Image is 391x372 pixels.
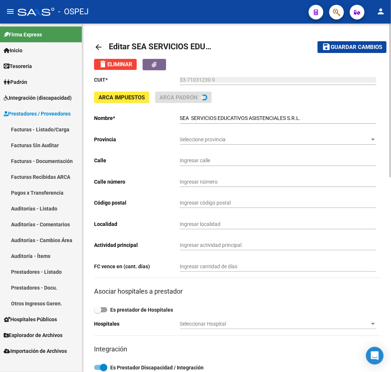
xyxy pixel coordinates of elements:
[98,60,107,68] mat-icon: delete
[94,320,180,328] p: Hospitales
[376,7,385,16] mat-icon: person
[94,92,149,103] button: ARCA Impuestos
[94,344,379,354] h3: Integración
[180,137,370,143] span: Seleccione provincia
[94,241,180,249] p: Actividad principal
[94,286,379,297] h3: Asociar hospitales a prestador
[94,178,180,186] p: Calle número
[94,156,180,164] p: Calle
[94,43,103,52] mat-icon: arrow_back
[98,61,132,68] span: Eliminar
[331,44,382,51] span: Guardar cambios
[94,135,180,144] p: Provincia
[58,4,89,20] span: - OSPEJ
[159,94,198,101] span: ARCA Padrón
[98,94,145,101] span: ARCA Impuestos
[110,307,173,313] strong: Es prestador de Hospitales
[366,347,384,365] div: Open Intercom Messenger
[155,92,212,103] button: ARCA Padrón
[4,347,67,355] span: Importación de Archivos
[4,110,71,118] span: Prestadores / Proveedores
[94,114,180,122] p: Nombre
[94,199,180,207] p: Código postal
[109,42,324,51] span: Editar SEA SERVICIOS EDUCATIVOS ASISTENCIALES S.R.L.
[110,365,204,371] strong: Es Prestador Discapacidad / Integración
[4,94,72,102] span: Integración (discapacidad)
[94,220,180,228] p: Localidad
[4,78,27,86] span: Padrón
[322,42,331,51] mat-icon: save
[4,62,32,70] span: Tesorería
[6,7,15,16] mat-icon: menu
[94,76,180,84] p: CUIT
[318,41,387,53] button: Guardar cambios
[4,46,22,54] span: Inicio
[94,262,180,270] p: FC vence en (cant. días)
[4,31,42,39] span: Firma Express
[94,59,137,70] button: Eliminar
[180,321,370,327] span: Seleccionar Hospital
[4,331,62,339] span: Explorador de Archivos
[4,315,57,323] span: Hospitales Públicos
